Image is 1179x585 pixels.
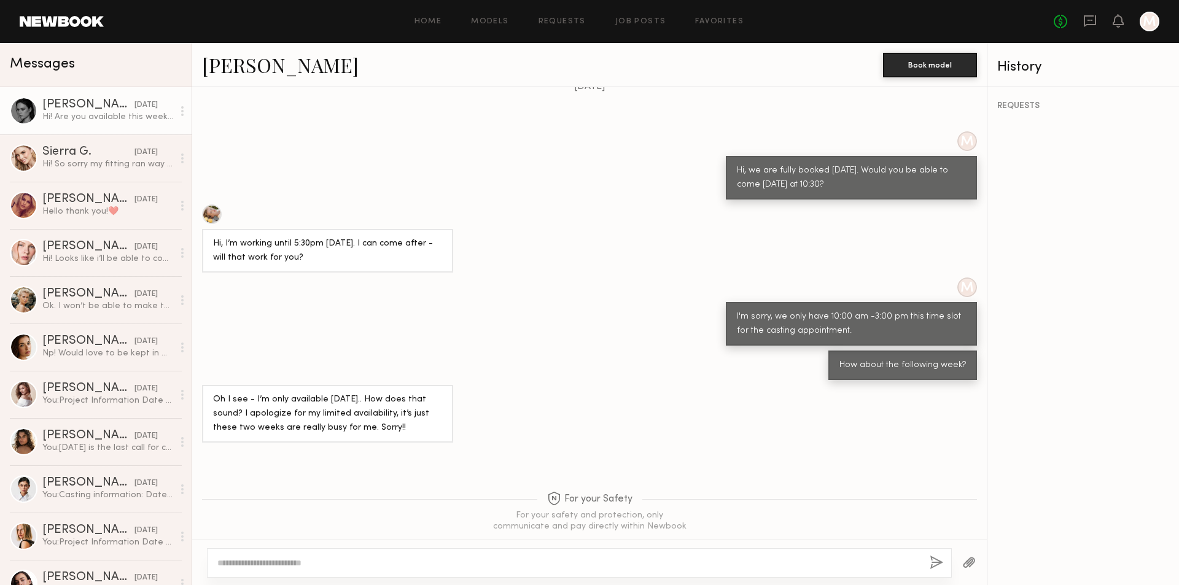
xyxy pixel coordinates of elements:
[414,18,442,26] a: Home
[134,147,158,158] div: [DATE]
[1140,12,1159,31] a: M
[737,164,966,192] div: Hi, we are fully booked [DATE]. Would you be able to come [DATE] at 10:30?
[42,395,173,406] div: You: Project Information Date & Time: [ Between [DATE] - [DATE] ] Location: [ [GEOGRAPHIC_DATA]] ...
[134,572,158,584] div: [DATE]
[42,382,134,395] div: [PERSON_NAME]
[42,206,173,217] div: Hello thank you!❤️
[202,52,359,78] a: [PERSON_NAME]
[997,102,1169,110] div: REQUESTS
[42,430,134,442] div: [PERSON_NAME]
[134,241,158,253] div: [DATE]
[883,53,977,77] button: Book model
[42,537,173,548] div: You: Project Information Date & Time: [ September] Location: [ [GEOGRAPHIC_DATA]] Duration: [ App...
[471,18,508,26] a: Models
[42,300,173,312] div: Ok. I won’t be able to make this casting, but please keep me in mind for future projects!
[42,347,173,359] div: Np! Would love to be kept in mind for the next one :)
[42,477,134,489] div: [PERSON_NAME]
[42,241,134,253] div: [PERSON_NAME]
[134,99,158,111] div: [DATE]
[42,524,134,537] div: [PERSON_NAME]
[213,237,442,265] div: Hi, I’m working until 5:30pm [DATE]. I can come after - will that work for you?
[491,510,688,532] div: For your safety and protection, only communicate and pay directly within Newbook
[997,60,1169,74] div: History
[42,253,173,265] div: Hi! Looks like i’ll be able to come a little earlier! Is that okay?
[134,525,158,537] div: [DATE]
[574,82,605,92] span: [DATE]
[695,18,744,26] a: Favorites
[42,489,173,501] div: You: Casting information: Date: [DATE] Time: 1:15 pm Address: [STREET_ADDRESS][US_STATE] Contact ...
[42,193,134,206] div: [PERSON_NAME]
[42,99,134,111] div: [PERSON_NAME]
[134,383,158,395] div: [DATE]
[839,358,966,373] div: How about the following week?
[539,18,586,26] a: Requests
[42,571,134,584] div: [PERSON_NAME]
[213,393,442,435] div: Oh I see - I’m only available [DATE].. How does that sound? I apologize for my limited availabili...
[42,146,134,158] div: Sierra G.
[10,57,75,71] span: Messages
[42,158,173,170] div: Hi! So sorry my fitting ran way over [DATE] and just got off [DATE]!
[134,289,158,300] div: [DATE]
[737,310,966,338] div: I'm sorry, we only have 10:00 am -3:00 pm this time slot for the casting appointment.
[134,478,158,489] div: [DATE]
[42,288,134,300] div: [PERSON_NAME]
[42,111,173,123] div: Hi! Are you available this weekend for a casting?
[547,492,632,507] span: For your Safety
[134,430,158,442] div: [DATE]
[615,18,666,26] a: Job Posts
[883,59,977,69] a: Book model
[42,442,173,454] div: You: [DATE] is the last call for casting, if you are interested, i can arrange the time for
[134,336,158,347] div: [DATE]
[42,335,134,347] div: [PERSON_NAME]
[134,194,158,206] div: [DATE]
